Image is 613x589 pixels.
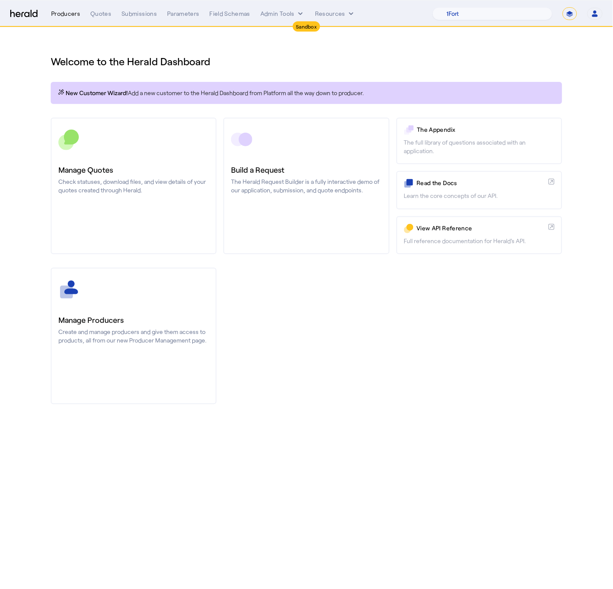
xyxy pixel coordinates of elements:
[417,224,545,232] p: View API Reference
[293,21,321,32] div: Sandbox
[396,171,562,209] a: Read the DocsLearn the core concepts of our API.
[210,9,251,18] div: Field Schemas
[223,118,389,254] a: Build a RequestThe Herald Request Builder is a fully interactive demo of our application, submiss...
[396,118,562,164] a: The AppendixThe full library of questions associated with an application.
[10,10,38,18] img: Herald Logo
[231,164,382,176] h3: Build a Request
[51,118,217,254] a: Manage QuotesCheck statuses, download files, and view details of your quotes created through Herald.
[396,216,562,254] a: View API ReferenceFull reference documentation for Herald's API.
[417,125,555,134] p: The Appendix
[417,179,545,187] p: Read the Docs
[404,138,555,155] p: The full library of questions associated with an application.
[51,55,562,68] h1: Welcome to the Herald Dashboard
[58,177,209,194] p: Check statuses, download files, and view details of your quotes created through Herald.
[231,177,382,194] p: The Herald Request Builder is a fully interactive demo of our application, submission, and quote ...
[315,9,356,18] button: Resources dropdown menu
[167,9,200,18] div: Parameters
[260,9,305,18] button: internal dropdown menu
[58,89,555,97] p: Add a new customer to the Herald Dashboard from Platform all the way down to producer.
[51,9,80,18] div: Producers
[404,191,555,200] p: Learn the core concepts of our API.
[90,9,111,18] div: Quotes
[404,237,555,245] p: Full reference documentation for Herald's API.
[66,89,128,97] span: New Customer Wizard!
[121,9,157,18] div: Submissions
[58,314,209,326] h3: Manage Producers
[58,164,209,176] h3: Manage Quotes
[58,328,209,345] p: Create and manage producers and give them access to products, all from our new Producer Managemen...
[51,268,217,404] a: Manage ProducersCreate and manage producers and give them access to products, all from our new Pr...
